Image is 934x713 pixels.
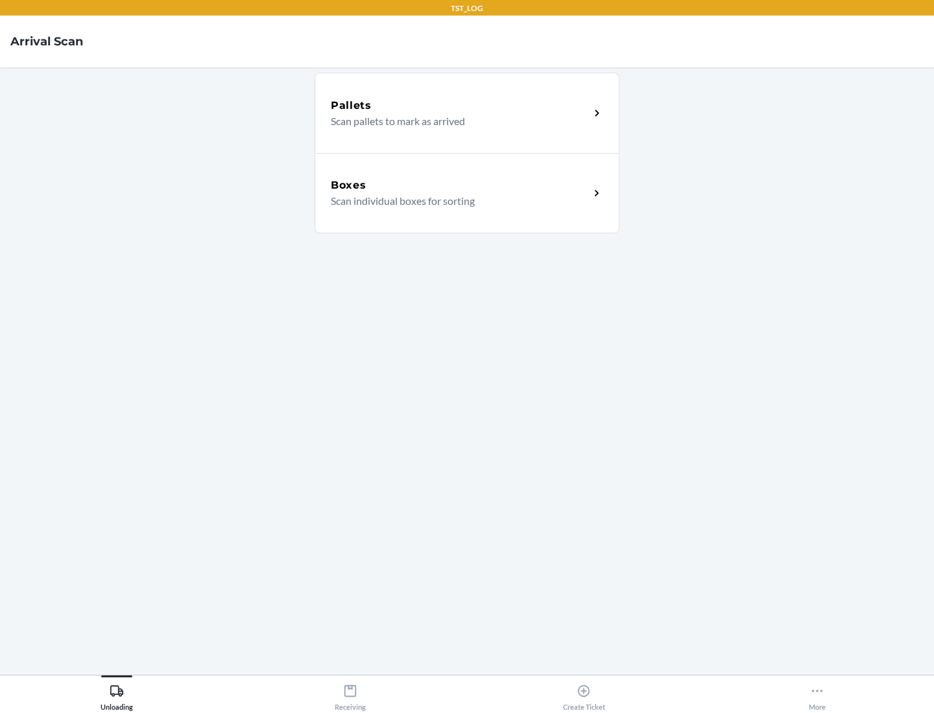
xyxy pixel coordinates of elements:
div: Create Ticket [563,679,605,711]
h5: Boxes [331,178,366,193]
h4: Arrival Scan [10,33,83,50]
p: Scan individual boxes for sorting [331,193,579,209]
a: BoxesScan individual boxes for sorting [315,153,619,233]
button: Create Ticket [467,675,700,711]
div: Unloading [101,679,133,711]
h5: Pallets [331,98,372,113]
div: Receiving [335,679,366,711]
a: PalletsScan pallets to mark as arrived [315,73,619,153]
p: TST_LOG [451,3,483,14]
button: More [700,675,934,711]
div: More [809,679,826,711]
p: Scan pallets to mark as arrived [331,113,579,129]
button: Receiving [233,675,467,711]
